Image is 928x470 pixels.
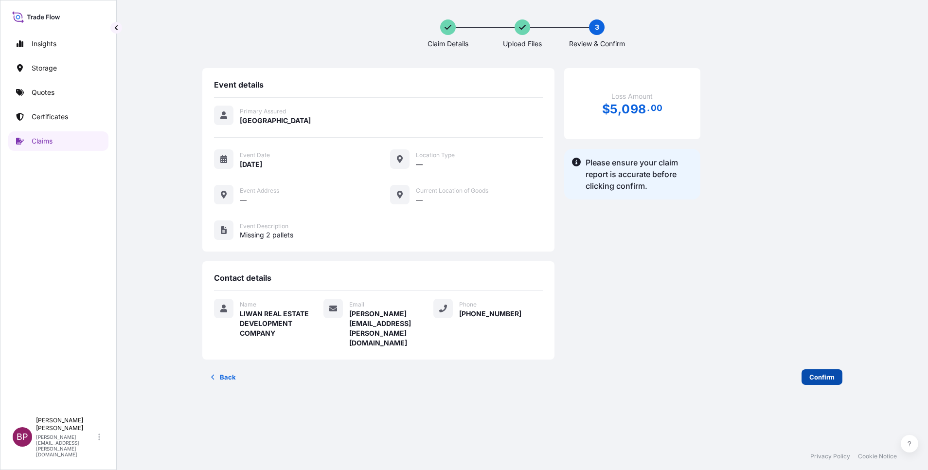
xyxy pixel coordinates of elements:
[610,103,618,115] span: 5
[595,22,599,32] span: 3
[32,39,56,49] p: Insights
[214,273,271,283] span: Contact details
[220,372,236,382] p: Back
[202,369,244,385] button: Back
[810,452,850,460] a: Privacy Policy
[8,107,108,127] a: Certificates
[618,103,622,115] span: ,
[858,452,897,460] a: Cookie Notice
[214,80,264,90] span: Event details
[240,108,286,115] span: Primary Assured
[809,372,835,382] p: Confirm
[602,103,610,115] span: $
[240,230,543,240] span: Missing 2 pallets
[416,151,455,159] span: Location Type
[36,416,96,432] p: [PERSON_NAME] [PERSON_NAME]
[8,34,108,54] a: Insights
[611,91,653,101] span: Loss Amount
[416,187,488,195] span: Current Location of Goods
[459,301,477,308] span: Phone
[349,309,433,348] span: [PERSON_NAME][EMAIL_ADDRESS][PERSON_NAME][DOMAIN_NAME]
[622,103,646,115] span: 098
[32,112,68,122] p: Certificates
[32,88,54,97] p: Quotes
[416,160,423,169] span: —
[802,369,842,385] button: Confirm
[8,131,108,151] a: Claims
[32,63,57,73] p: Storage
[240,309,323,338] span: LIWAN REAL ESTATE DEVELOPMENT COMPANY
[240,116,311,126] span: [GEOGRAPHIC_DATA]
[428,39,468,49] span: Claim Details
[32,136,53,146] p: Claims
[36,434,96,457] p: [PERSON_NAME][EMAIL_ADDRESS][PERSON_NAME][DOMAIN_NAME]
[240,222,288,230] span: Event Description
[240,301,256,308] span: Name
[503,39,542,49] span: Upload Files
[240,151,270,159] span: Event Date
[240,187,279,195] span: Event Address
[647,105,650,111] span: .
[569,39,625,49] span: Review & Confirm
[651,105,662,111] span: 00
[416,195,423,205] span: —
[240,160,262,169] span: [DATE]
[240,195,247,205] span: —
[17,432,28,442] span: BP
[459,309,521,319] span: [PHONE_NUMBER]
[586,157,693,192] span: Please ensure your claim report is accurate before clicking confirm.
[349,301,364,308] span: Email
[8,83,108,102] a: Quotes
[8,58,108,78] a: Storage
